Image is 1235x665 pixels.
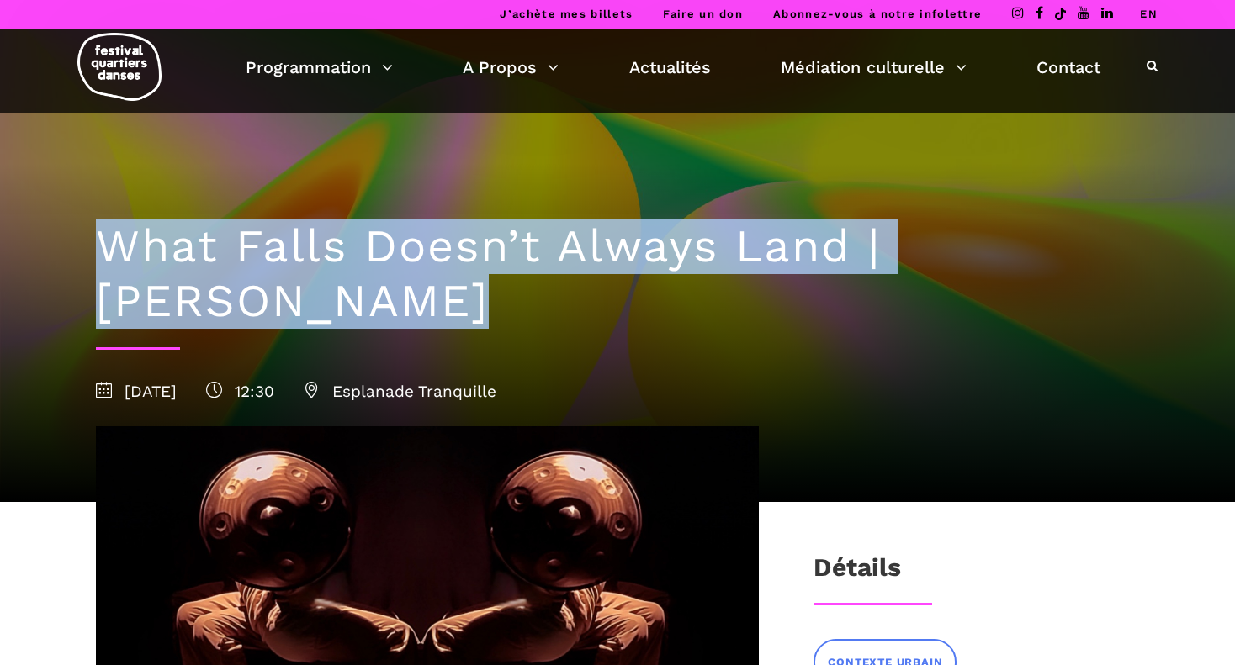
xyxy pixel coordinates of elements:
[663,8,743,20] a: Faire un don
[814,552,901,594] h3: Détails
[96,382,177,401] span: [DATE]
[1140,8,1158,20] a: EN
[773,8,982,20] a: Abonnez-vous à notre infolettre
[246,53,393,82] a: Programmation
[781,53,967,82] a: Médiation culturelle
[500,8,633,20] a: J’achète mes billets
[1036,53,1100,82] a: Contact
[96,219,1139,329] h1: What Falls Doesn’t Always Land | [PERSON_NAME]
[77,33,162,101] img: logo-fqd-med
[629,53,711,82] a: Actualités
[463,53,559,82] a: A Propos
[206,382,274,401] span: 12:30
[304,382,496,401] span: Esplanade Tranquille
